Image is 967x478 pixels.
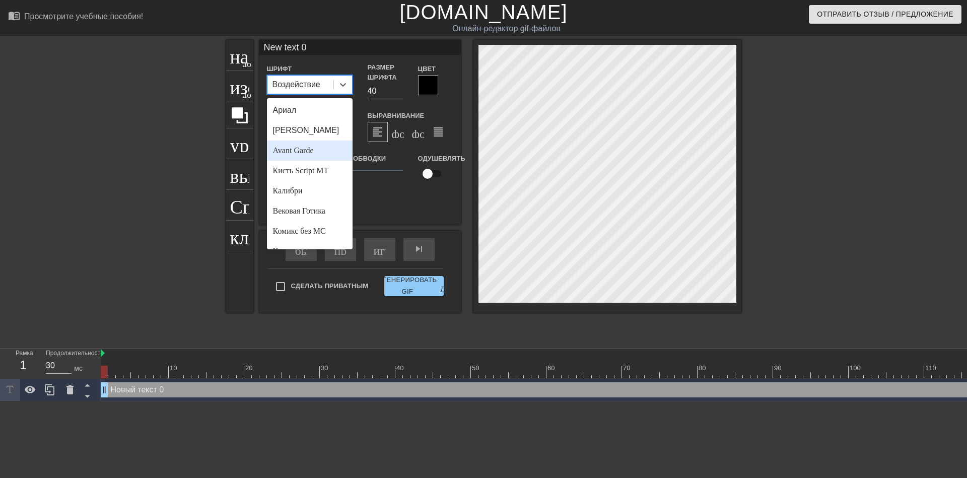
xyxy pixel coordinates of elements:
[368,63,397,81] ya-tr-span: Размер шрифта
[378,275,437,298] ya-tr-span: Сгенерировать GIF
[399,1,567,23] a: [DOMAIN_NAME]
[396,363,405,373] div: 40
[273,247,303,255] ya-tr-span: Консолы
[230,75,335,94] ya-tr-span: изображение
[8,10,143,25] a: Просмотрите учебные пособия!
[170,363,179,373] div: 10
[245,363,254,373] div: 20
[321,363,330,373] div: 30
[46,350,104,357] ya-tr-span: Продолжительность
[374,243,444,255] ya-tr-span: играй_арроу
[452,24,561,33] ya-tr-span: Онлайн-редактор gif-файлов
[24,12,143,21] ya-tr-span: Просмотрите учебные пособия!
[273,146,314,155] ya-tr-span: Avant Garde
[413,243,557,255] ya-tr-span: skip_next - пропустить следующий
[16,356,31,374] div: 1
[8,10,82,22] ya-tr-span: menu_book_бук меню
[230,133,291,152] ya-tr-span: урожай
[273,106,297,114] ya-tr-span: Ариал
[440,280,524,292] ya-tr-span: двойная стрелка
[432,126,654,138] ya-tr-span: format_align_justify формат_align_justify
[230,44,303,63] ya-tr-span: название
[418,65,436,73] ya-tr-span: Цвет
[384,276,443,296] button: Сгенерировать GIF
[472,363,481,373] div: 50
[267,65,292,73] ya-tr-span: Шрифт
[273,227,326,235] ya-tr-span: Комикс без МС
[291,282,369,290] ya-tr-span: Сделать Приватным
[230,225,320,244] ya-tr-span: клавиатура
[368,112,425,119] ya-tr-span: Выравнивание
[547,363,557,373] div: 60
[418,155,465,162] ya-tr-span: Одушевлять
[412,126,595,138] ya-tr-span: формат_align_right
[817,8,953,21] ya-tr-span: Отправить Отзыв / Предложение
[392,126,587,138] ya-tr-span: формат_align_center
[623,363,632,373] div: 70
[273,126,339,134] ya-tr-span: [PERSON_NAME]
[230,194,298,214] ya-tr-span: Справка
[372,126,558,138] ya-tr-span: format_align_left формат_align_left
[243,89,301,98] ya-tr-span: добавить_круг
[16,350,33,357] ya-tr-span: Рамка
[850,363,862,373] div: 100
[774,363,783,373] div: 90
[273,166,329,175] ya-tr-span: Кисть Script MT
[273,207,325,215] ya-tr-span: Вековая Готика
[925,363,938,373] div: 110
[809,5,961,24] button: Отправить Отзыв / Предложение
[273,186,303,195] ya-tr-span: Калибри
[230,164,514,183] ya-tr-span: выбор_размера_фото_большой
[243,58,301,67] ya-tr-span: добавить_круг
[699,363,708,373] div: 80
[272,80,320,89] ya-tr-span: Воздействие
[74,364,83,372] ya-tr-span: мс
